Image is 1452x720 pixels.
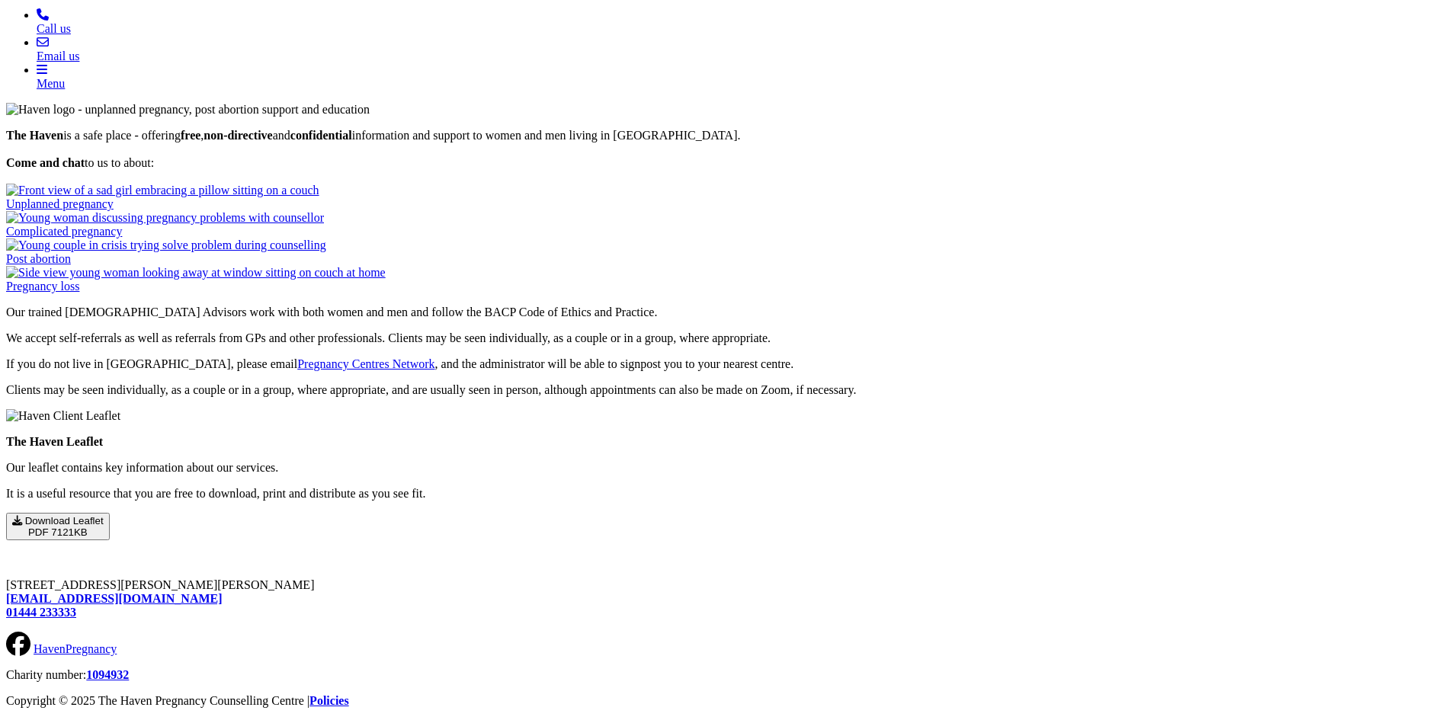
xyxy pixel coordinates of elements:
[6,252,1446,266] div: Post abortion
[6,280,1446,293] div: Pregnancy loss
[6,129,63,142] strong: The Haven
[6,103,370,117] img: Haven logo - unplanned pregnancy, post abortion support and education
[37,63,1446,91] a: Menu
[309,694,349,707] a: Policies
[6,409,120,423] img: Haven Client Leaflet
[6,357,1446,371] p: If you do not live in [GEOGRAPHIC_DATA], please email , and the administrator will be able to sig...
[37,77,1446,91] div: Menu
[6,266,386,280] img: Side view young woman looking away at window sitting on couch at home
[290,129,352,142] strong: confidential
[6,129,1446,184] div: is a safe place - offering , and information and support to women and men living in [GEOGRAPHIC_D...
[6,184,1446,211] a: Front view of a sad girl embracing a pillow sitting on a couch Unplanned pregnancy
[6,238,326,252] img: Young couple in crisis trying solve problem during counselling
[6,156,85,169] strong: Come and chat
[204,129,272,142] strong: non-directive
[34,642,117,655] a: HavenPregnancy
[6,266,1446,293] a: Side view young woman looking away at window sitting on couch at home Pregnancy loss
[6,435,103,448] strong: The Haven Leaflet
[297,357,434,370] a: Pregnancy Centres Network
[37,36,1446,63] a: Email us
[6,592,223,605] a: [EMAIL_ADDRESS][DOMAIN_NAME]
[37,8,1446,36] a: Call us
[6,184,319,197] img: Front view of a sad girl embracing a pillow sitting on a couch
[6,306,1446,319] p: Our trained [DEMOGRAPHIC_DATA] Advisors work with both women and men and follow the BACP Code of ...
[37,50,1446,63] div: Email us
[6,383,1446,397] p: Clients may be seen individually, as a couple or in a group, where appropriate, and are usually s...
[6,461,1446,475] p: Our leaflet contains key information about our services.
[6,211,1446,238] a: Young woman discussing pregnancy problems with counsellor Complicated pregnancy
[37,22,1446,36] div: Call us
[6,331,1446,345] p: We accept self-referrals as well as referrals from GPs and other professionals. Clients may be se...
[6,238,1446,266] a: Young couple in crisis trying solve problem during counselling Post abortion
[28,526,88,538] span: PDF 7121KB
[86,668,129,681] a: 1094932
[6,197,1446,211] div: Unplanned pregnancy
[6,694,1446,708] p: Copyright © 2025 The Haven Pregnancy Counselling Centre |
[25,515,104,526] span: Download Leaflet
[6,578,1446,619] p: [STREET_ADDRESS][PERSON_NAME][PERSON_NAME]
[6,513,110,540] button: Download Leaflet PDF 7121KB
[6,668,1446,682] p: Charity number:
[6,225,1446,238] div: Complicated pregnancy
[6,211,324,225] img: Young woman discussing pregnancy problems with counsellor
[6,487,1446,501] p: It is a useful resource that you are free to download, print and distribute as you see fit.
[181,129,200,142] strong: free
[6,606,76,619] a: 01444 233333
